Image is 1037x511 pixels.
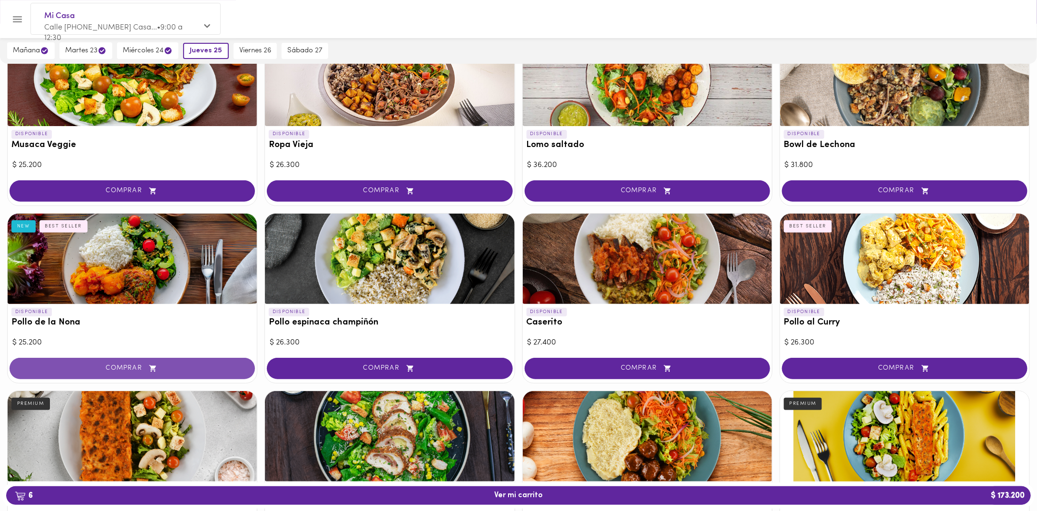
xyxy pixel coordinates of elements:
[279,187,500,195] span: COMPRAR
[13,46,49,55] span: mañana
[785,160,1025,171] div: $ 31.800
[269,318,510,328] h3: Pollo espinaca champiñón
[782,180,1027,202] button: COMPRAR
[279,364,500,373] span: COMPRAR
[265,214,514,304] div: Pollo espinaca champiñón
[537,187,758,195] span: COMPRAR
[784,130,824,138] p: DISPONIBLE
[525,180,770,202] button: COMPRAR
[269,308,309,316] p: DISPONIBLE
[794,187,1016,195] span: COMPRAR
[267,180,512,202] button: COMPRAR
[287,47,323,55] span: sábado 27
[269,140,510,150] h3: Ropa Vieja
[785,337,1025,348] div: $ 26.300
[265,391,514,482] div: Ensalada Cordon Bleu
[12,337,252,348] div: $ 25.200
[11,318,253,328] h3: Pollo de la Nona
[10,358,255,379] button: COMPRAR
[794,364,1016,373] span: COMPRAR
[11,308,52,316] p: DISPONIBLE
[44,10,197,22] span: Mi Casa
[6,8,29,31] button: Menu
[234,43,277,59] button: viernes 26
[525,358,770,379] button: COMPRAR
[21,187,243,195] span: COMPRAR
[784,318,1026,328] h3: Pollo al Curry
[527,140,768,150] h3: Lomo saltado
[784,398,822,410] div: PREMIUM
[527,130,567,138] p: DISPONIBLE
[12,160,252,171] div: $ 25.200
[784,140,1026,150] h3: Bowl de Lechona
[527,308,567,316] p: DISPONIBLE
[10,180,255,202] button: COMPRAR
[784,308,824,316] p: DISPONIBLE
[65,46,107,55] span: martes 23
[780,36,1029,126] div: Bowl de Lechona
[282,43,328,59] button: sábado 27
[784,220,832,233] div: BEST SELLER
[528,160,767,171] div: $ 36.200
[982,456,1027,501] iframe: Messagebird Livechat Widget
[537,364,758,373] span: COMPRAR
[8,36,257,126] div: Musaca Veggie
[269,130,309,138] p: DISPONIBLE
[11,130,52,138] p: DISPONIBLE
[183,43,229,59] button: jueves 25
[11,220,36,233] div: NEW
[39,220,88,233] div: BEST SELLER
[527,318,768,328] h3: Caserito
[780,214,1029,304] div: Pollo al Curry
[7,42,55,59] button: mañana
[59,42,112,59] button: martes 23
[494,491,543,500] span: Ver mi carrito
[123,46,173,55] span: miércoles 24
[11,140,253,150] h3: Musaca Veggie
[8,214,257,304] div: Pollo de la Nona
[6,486,1031,505] button: 6Ver mi carrito$ 173.200
[15,491,26,501] img: cart.png
[523,391,772,482] div: Albóndigas BBQ
[523,36,772,126] div: Lomo saltado
[117,42,178,59] button: miércoles 24
[8,391,257,482] div: Lasagna Mixta
[782,358,1027,379] button: COMPRAR
[523,214,772,304] div: Caserito
[267,358,512,379] button: COMPRAR
[44,24,183,42] span: Calle [PHONE_NUMBER] Casa... • 9:00 a 12:30
[270,337,509,348] div: $ 26.300
[9,490,39,502] b: 6
[21,364,243,373] span: COMPRAR
[528,337,767,348] div: $ 27.400
[239,47,271,55] span: viernes 26
[190,47,222,55] span: jueves 25
[780,391,1029,482] div: Salmón toscana
[11,398,50,410] div: PREMIUM
[265,36,514,126] div: Ropa Vieja
[270,160,509,171] div: $ 26.300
